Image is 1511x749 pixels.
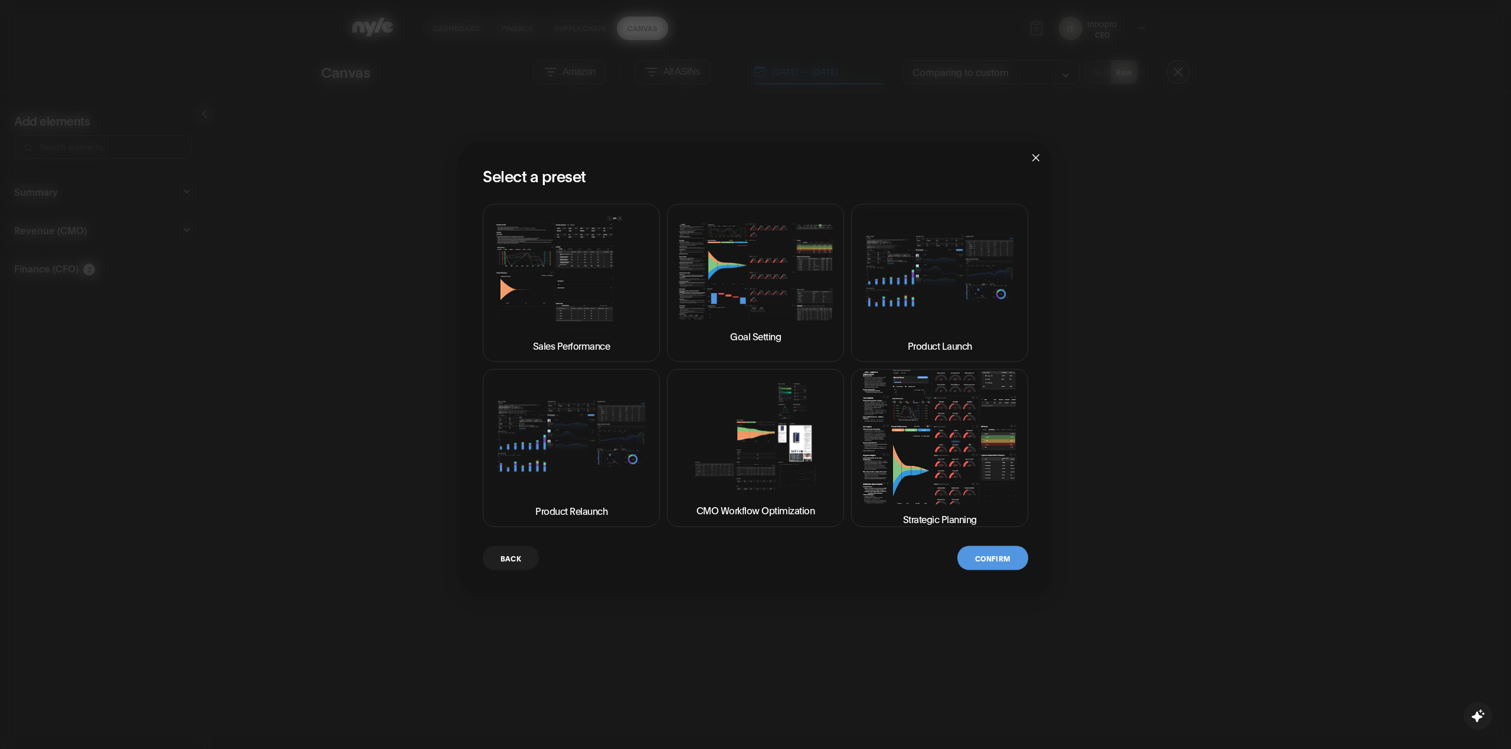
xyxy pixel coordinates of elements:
[667,204,844,362] button: Goal Setting
[483,204,660,362] button: Sales Performance
[1020,142,1052,173] button: Close
[533,338,610,352] p: Sales Performance
[483,369,660,527] button: Product Relaunch
[861,370,1018,504] img: Strategic Planning
[493,379,650,496] img: Product Relaunch
[908,338,972,352] p: Product Launch
[667,369,844,527] button: CMO Workflow Optimization
[851,369,1028,527] button: Strategic Planning
[493,213,650,331] img: Sales Performance
[1031,153,1041,163] span: close
[696,503,815,517] p: CMO Workflow Optimization
[483,165,1028,185] h2: Select a preset
[861,213,1018,331] img: Product Launch
[483,546,539,570] button: Back
[535,503,607,517] p: Product Relaunch
[903,511,977,525] p: Strategic Planning
[677,379,834,496] img: CMO Workflow Optimization
[677,222,834,322] img: Goal Setting
[851,204,1028,362] button: Product Launch
[957,546,1028,570] button: Confirm
[730,329,781,343] p: Goal Setting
